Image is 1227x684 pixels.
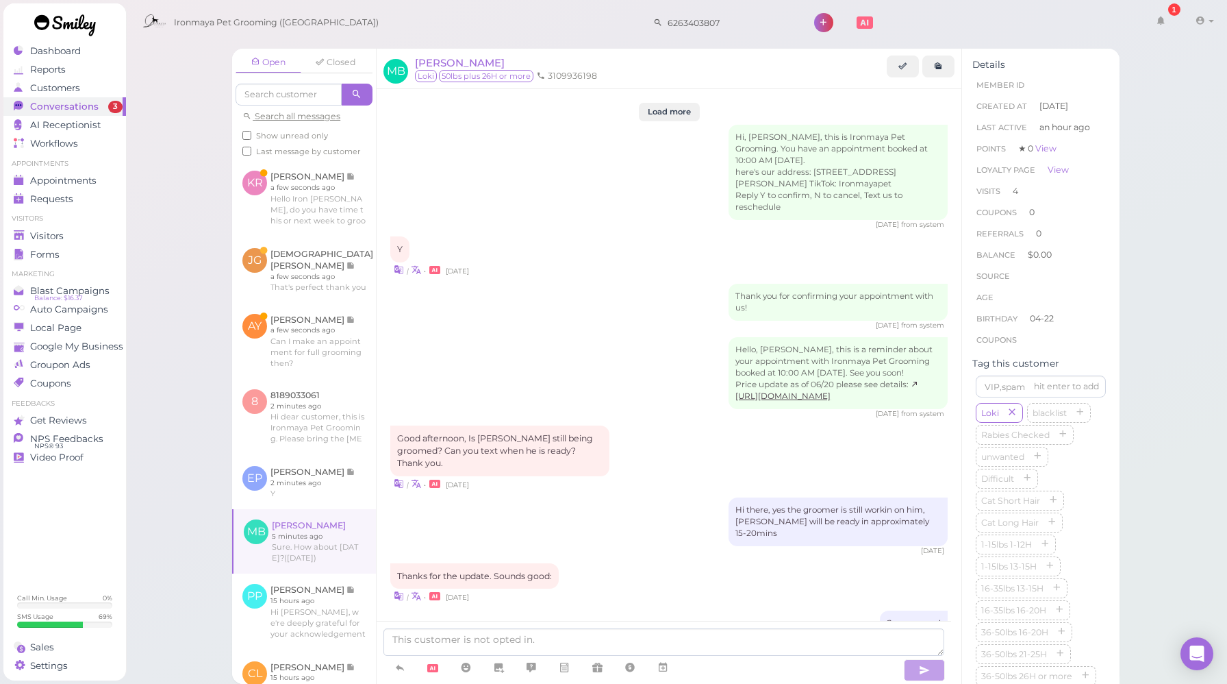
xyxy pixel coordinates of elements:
div: Y [390,236,409,262]
span: Rabies Checked [978,430,1052,440]
a: Groupon Ads [3,356,126,374]
span: Loki [978,408,1002,418]
div: Tag this customer [972,358,1109,369]
li: 0 [972,201,1109,223]
div: 69 % [99,612,112,621]
span: 16-35lbs 16-20H [978,605,1049,615]
span: Coupons [30,378,71,389]
span: Points [976,144,1006,154]
input: Last message by customer [242,147,251,156]
div: Open Intercom Messenger [1180,637,1213,670]
a: Blast Campaigns Balance: $16.37 [3,282,126,300]
span: MB [383,59,408,84]
a: Sales [3,638,126,657]
a: AI Receptionist [3,116,126,134]
span: an hour ago [1039,121,1090,134]
a: Conversations 3 [3,97,126,116]
div: Hi there, yes the groomer is still workin on him, [PERSON_NAME] will be ready in approximately 15... [729,498,948,546]
div: Call Min. Usage [17,594,67,602]
div: • [390,476,948,491]
span: $0.00 [1028,249,1052,260]
span: [PERSON_NAME] [415,56,505,69]
div: Details [972,59,1109,71]
span: 06/28/2025 01:41pm [446,480,469,489]
span: Blast Campaigns [30,285,110,297]
a: Reports [3,60,126,79]
div: Hello, [PERSON_NAME], this is a reminder about your appointment with Ironmaya Pet Grooming booked... [729,337,948,409]
div: Thank you for confirming your appointment with us! [729,284,948,321]
span: Requests [30,193,73,205]
span: Loyalty page [976,165,1035,175]
div: • [390,589,948,603]
span: Last Active [976,123,1027,132]
div: 0 % [103,594,112,602]
input: Search customer [236,84,342,106]
span: Workflows [30,138,78,149]
a: Closed [303,52,368,73]
a: Appointments [3,171,126,190]
span: NPS Feedbacks [30,433,103,445]
div: Thanks for the update. Sounds good: [390,563,559,589]
span: from system [901,220,944,229]
span: 1-15lbs 1-12H [978,539,1035,550]
div: 1 [1168,3,1180,16]
a: Coupons [3,374,126,393]
span: 06/13/2025 05:00pm [876,220,901,229]
span: age [976,293,994,302]
span: Video Proof [30,452,84,463]
a: Auto Campaigns [3,300,126,319]
li: Appointments [3,159,126,169]
div: hit enter to add [1034,380,1099,393]
span: 06/28/2025 01:43pm [921,546,944,555]
span: 1-15lbs 13-15H [978,561,1039,572]
a: Visitors [3,227,126,245]
a: Customers [3,79,126,97]
span: Local Page [30,322,81,334]
span: Balance [976,250,1017,260]
span: Show unread only [256,131,328,141]
a: Requests [3,190,126,208]
span: Settings [30,660,68,672]
span: Reports [30,64,66,75]
a: Search all messages [242,111,340,121]
li: 0 [972,223,1109,245]
span: Source [976,271,1010,281]
span: Cat Long Hair [978,517,1041,528]
span: Cat Short Hair [978,496,1043,506]
a: View [1035,143,1057,154]
a: Open [236,52,301,73]
li: 3109936198 [533,70,600,82]
span: 06/27/2025 10:20am [876,409,901,418]
a: Local Page [3,319,126,337]
span: unwanted [978,452,1027,462]
a: View [1048,164,1069,175]
a: Forms [3,245,126,264]
span: Forms [30,249,60,260]
li: 04-22 [972,308,1109,330]
span: Customers [30,82,80,94]
span: Visits [976,186,1000,196]
span: 06/28/2025 01:43pm [446,593,469,602]
span: Auto Campaigns [30,304,108,315]
span: Google My Business [30,341,123,352]
i: | [407,480,409,489]
span: Groupon Ads [30,359,90,371]
span: Coupons [976,208,1017,217]
button: Load more [639,103,700,121]
span: Difficult [978,474,1017,484]
span: 06/13/2025 06:19pm [446,267,469,276]
span: 16-35lbs 13-15H [978,583,1046,594]
span: AI Receptionist [30,119,101,131]
li: Visitors [3,214,126,223]
input: Show unread only [242,131,251,140]
span: Birthday [976,314,1017,323]
a: Workflows [3,134,126,153]
li: Feedbacks [3,399,126,408]
span: ★ 0 [1018,143,1057,154]
span: 36-50lbs 21-25H [978,649,1050,659]
input: Search customer [663,12,796,34]
span: blacklist [1030,408,1070,418]
a: Google My Business [3,337,126,356]
a: Video Proof [3,448,126,467]
span: Dashboard [30,45,81,57]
